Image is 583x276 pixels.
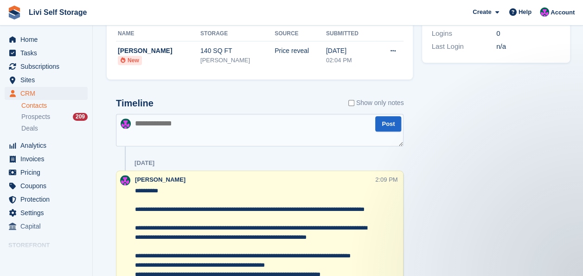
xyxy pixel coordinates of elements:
th: Source [275,26,326,41]
span: Protection [20,193,76,206]
a: menu [5,139,88,152]
div: 140 SQ FT [200,46,275,56]
div: [DATE] [135,159,154,167]
a: Preview store [77,253,88,264]
img: stora-icon-8386f47178a22dfd0bd8f6a31ec36ba5ce8667c1dd55bd0f319d3a0aa187defe.svg [7,6,21,20]
a: Prospects 209 [21,112,88,122]
span: Settings [20,206,76,219]
div: [PERSON_NAME] [200,56,275,65]
span: Capital [20,220,76,233]
div: 0 [496,28,561,39]
div: n/a [496,41,561,52]
span: Create [473,7,491,17]
img: Graham Cameron [121,118,131,129]
span: Sites [20,73,76,86]
a: Deals [21,124,88,133]
span: CRM [20,87,76,100]
li: New [118,56,142,65]
a: menu [5,166,88,179]
a: menu [5,220,88,233]
a: menu [5,46,88,59]
span: Invoices [20,152,76,165]
th: Name [116,26,200,41]
input: Show only notes [348,98,354,108]
th: Submitted [326,26,375,41]
a: menu [5,252,88,265]
div: Last Login [431,41,496,52]
a: menu [5,33,88,46]
span: Home [20,33,76,46]
span: Online Store [20,252,76,265]
div: 02:04 PM [326,56,375,65]
div: Logins [431,28,496,39]
label: Show only notes [348,98,404,108]
a: Livi Self Storage [25,5,90,20]
div: [DATE] [326,46,375,56]
div: Price reveal [275,46,326,56]
span: Analytics [20,139,76,152]
a: menu [5,193,88,206]
button: Post [375,116,401,131]
a: menu [5,152,88,165]
span: Subscriptions [20,60,76,73]
span: Account [551,8,575,17]
div: 2:09 PM [375,175,397,184]
span: Prospects [21,112,50,121]
a: menu [5,87,88,100]
span: Coupons [20,179,76,192]
span: [PERSON_NAME] [135,176,186,183]
a: menu [5,73,88,86]
span: Pricing [20,166,76,179]
h2: Timeline [116,98,154,109]
img: Graham Cameron [540,7,549,17]
a: menu [5,60,88,73]
a: menu [5,179,88,192]
div: [PERSON_NAME] [118,46,200,56]
img: Graham Cameron [120,175,130,185]
div: 209 [73,113,88,121]
span: Storefront [8,241,92,250]
span: Tasks [20,46,76,59]
a: menu [5,206,88,219]
span: Help [519,7,532,17]
th: Storage [200,26,275,41]
span: Deals [21,124,38,133]
a: Contacts [21,101,88,110]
